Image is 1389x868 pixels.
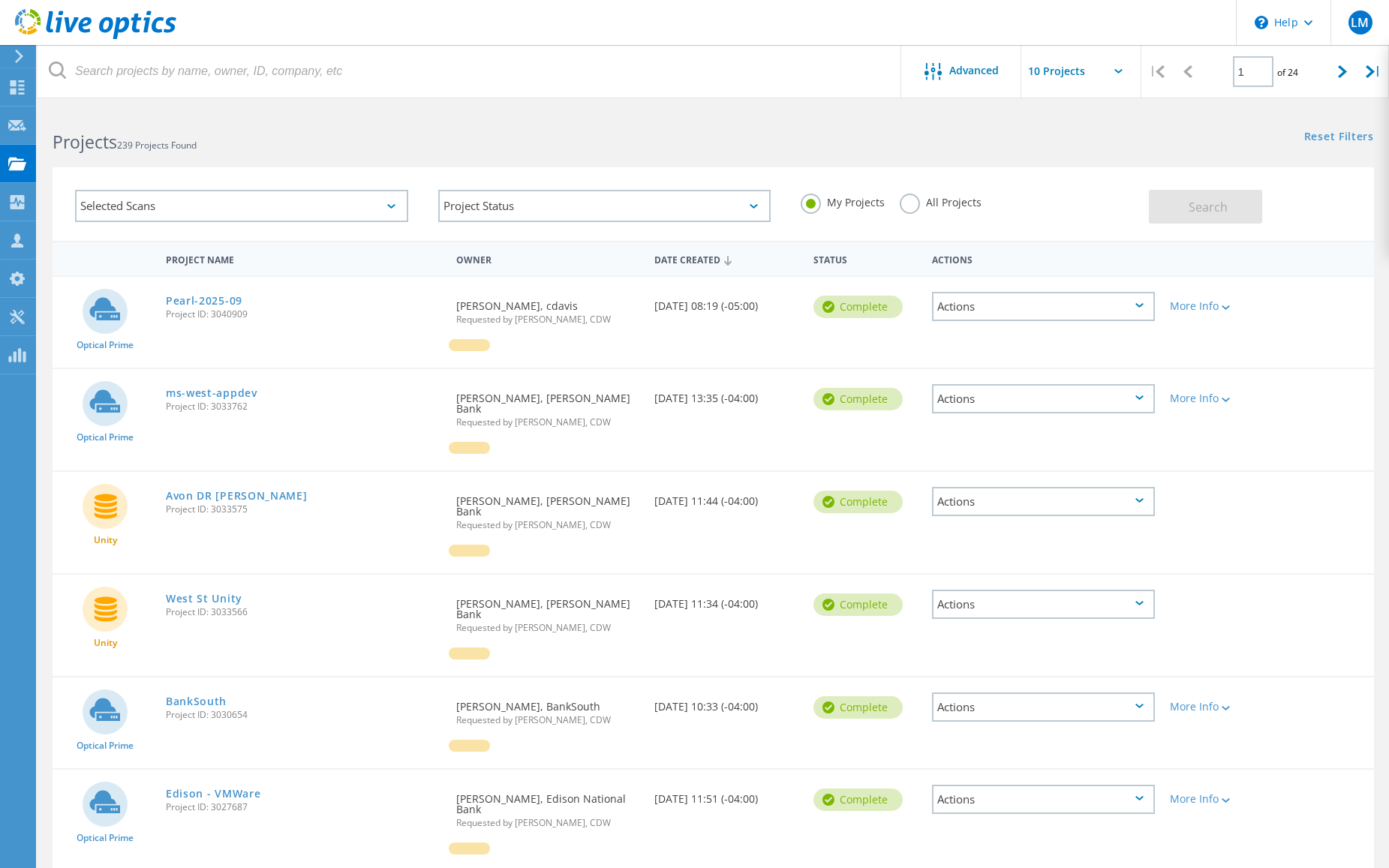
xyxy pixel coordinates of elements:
[806,245,924,272] div: Status
[38,45,902,98] input: Search projects by name, owner, ID, company, etc
[77,341,134,350] span: Optical Prime
[647,277,805,326] div: [DATE] 08:19 (-05:00)
[647,369,805,419] div: [DATE] 13:35 (-04:00)
[900,194,982,208] label: All Projects
[158,245,449,272] div: Project Name
[449,472,647,545] div: [PERSON_NAME], [PERSON_NAME] Bank
[449,677,647,740] div: [PERSON_NAME], BankSouth
[94,536,117,545] span: Unity
[166,388,257,398] a: ms-west-appdev
[647,245,805,273] div: Date Created
[456,818,639,827] span: Requested by [PERSON_NAME], CDW
[166,608,441,617] span: Project ID: 3033566
[1170,794,1261,804] div: More Info
[166,402,441,411] span: Project ID: 3033762
[117,139,197,152] span: 239 Projects Found
[456,521,639,530] span: Requested by [PERSON_NAME], CDW
[449,575,647,647] div: [PERSON_NAME], [PERSON_NAME] Bank
[166,696,227,707] a: BankSouth
[166,788,261,799] a: Edison - VMWare
[77,433,134,442] span: Optical Prime
[1141,45,1172,98] div: |
[813,788,903,811] div: Complete
[449,369,647,442] div: [PERSON_NAME], [PERSON_NAME] Bank
[166,710,441,719] span: Project ID: 3030654
[449,277,647,339] div: [PERSON_NAME], cdavis
[1170,301,1261,311] div: More Info
[1189,199,1228,215] span: Search
[813,388,903,410] div: Complete
[449,770,647,842] div: [PERSON_NAME], Edison National Bank
[932,292,1155,321] div: Actions
[813,296,903,318] div: Complete
[813,491,903,513] div: Complete
[932,692,1155,722] div: Actions
[166,491,308,501] a: Avon DR [PERSON_NAME]
[166,505,441,514] span: Project ID: 3033575
[1277,66,1298,79] span: of 24
[1149,190,1262,224] button: Search
[75,190,408,222] div: Selected Scans
[166,296,242,306] a: Pearl-2025-09
[1304,131,1374,144] a: Reset Filters
[932,785,1155,814] div: Actions
[77,741,134,750] span: Optical Prime
[53,130,117,154] b: Projects
[1170,701,1261,712] div: More Info
[813,593,903,616] div: Complete
[647,575,805,624] div: [DATE] 11:34 (-04:00)
[1351,17,1369,29] span: LM
[456,623,639,632] span: Requested by [PERSON_NAME], CDW
[924,245,1162,272] div: Actions
[813,696,903,719] div: Complete
[456,315,639,324] span: Requested by [PERSON_NAME], CDW
[932,590,1155,619] div: Actions
[166,593,242,604] a: West St Unity
[438,190,771,222] div: Project Status
[456,418,639,427] span: Requested by [PERSON_NAME], CDW
[1255,16,1268,29] svg: \n
[166,310,441,319] span: Project ID: 3040909
[449,245,647,272] div: Owner
[801,194,885,208] label: My Projects
[647,472,805,521] div: [DATE] 11:44 (-04:00)
[94,638,117,647] span: Unity
[77,833,134,842] span: Optical Prime
[647,770,805,819] div: [DATE] 11:51 (-04:00)
[1358,45,1389,98] div: |
[456,716,639,725] span: Requested by [PERSON_NAME], CDW
[949,65,999,76] span: Advanced
[1170,393,1261,404] div: More Info
[15,32,176,42] a: Live Optics Dashboard
[932,487,1155,516] div: Actions
[932,384,1155,413] div: Actions
[647,677,805,727] div: [DATE] 10:33 (-04:00)
[166,803,441,812] span: Project ID: 3027687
